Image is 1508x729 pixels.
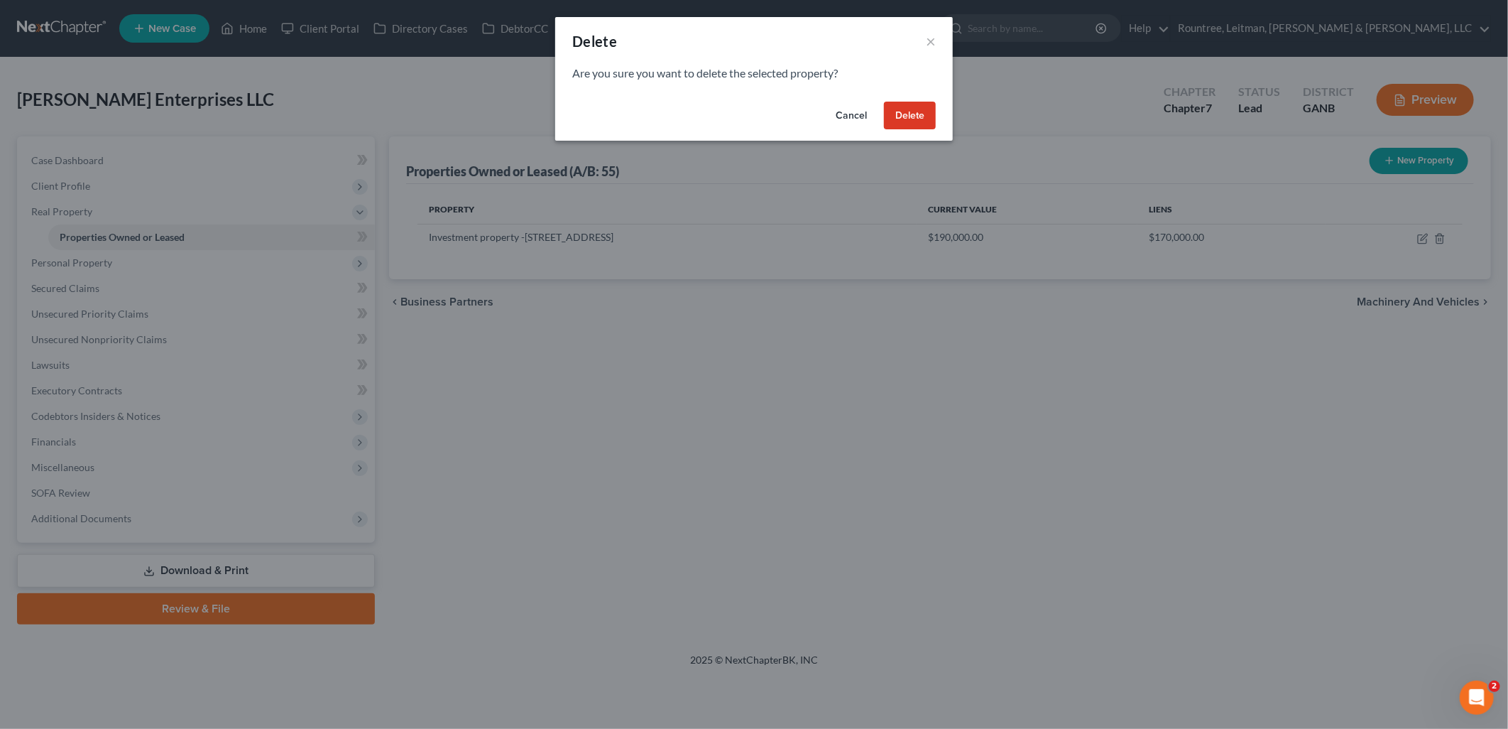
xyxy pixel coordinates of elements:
div: Delete [572,31,617,51]
iframe: Intercom live chat [1460,681,1494,715]
span: 2 [1489,681,1500,692]
button: Delete [884,102,936,130]
p: Are you sure you want to delete the selected property? [572,65,936,82]
button: × [926,33,936,50]
button: Cancel [824,102,878,130]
